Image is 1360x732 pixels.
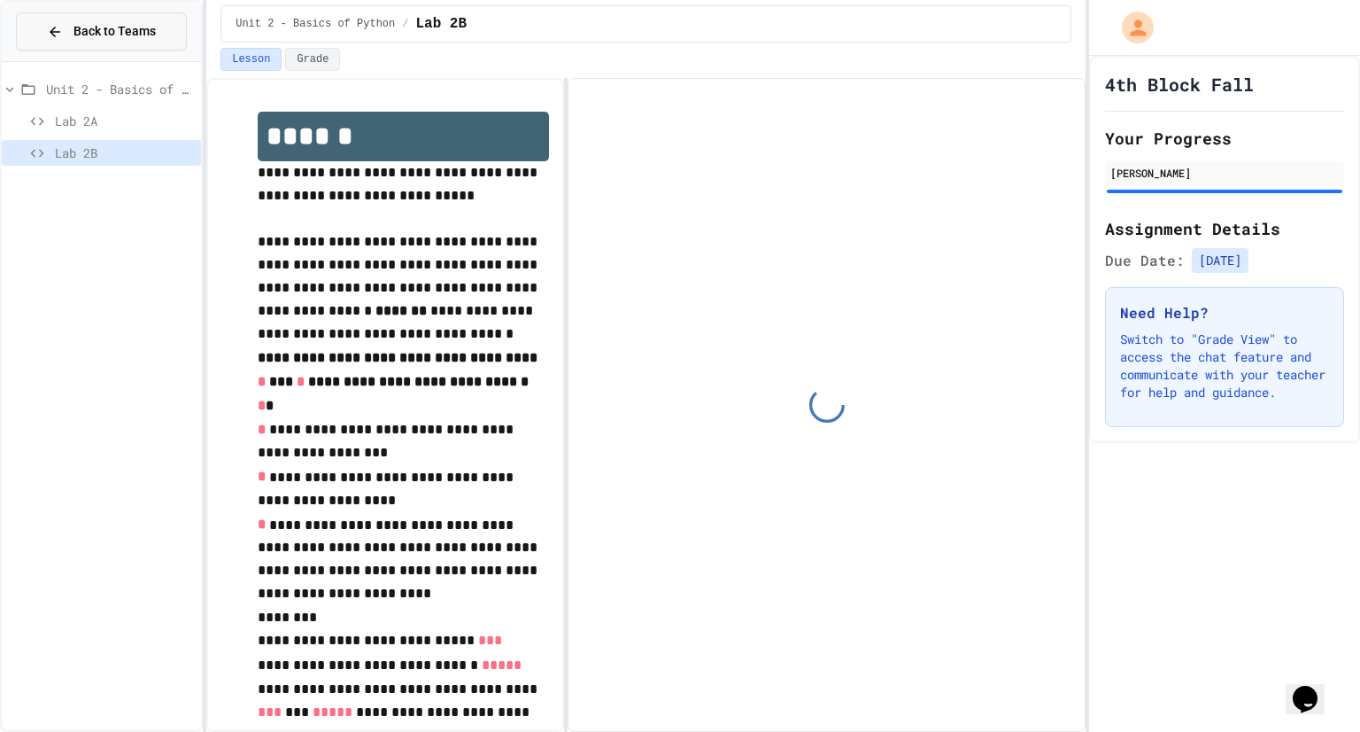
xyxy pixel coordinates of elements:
[1105,126,1344,151] h2: Your Progress
[220,48,282,71] button: Lesson
[236,17,395,31] span: Unit 2 - Basics of Python
[1120,302,1329,323] h3: Need Help?
[16,12,187,51] button: Back to Teams
[415,13,467,35] span: Lab 2B
[1192,248,1248,273] span: [DATE]
[55,112,194,130] span: Lab 2A
[73,22,156,41] span: Back to Teams
[1103,7,1158,48] div: My Account
[402,17,408,31] span: /
[1120,331,1329,401] p: Switch to "Grade View" to access the chat feature and communicate with your teacher for help and ...
[55,144,194,162] span: Lab 2B
[1105,72,1254,97] h1: 4th Block Fall
[1286,661,1342,714] iframe: chat widget
[1105,250,1185,271] span: Due Date:
[1110,165,1339,181] div: [PERSON_NAME]
[46,80,194,98] span: Unit 2 - Basics of Python
[285,48,340,71] button: Grade
[1105,216,1344,241] h2: Assignment Details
